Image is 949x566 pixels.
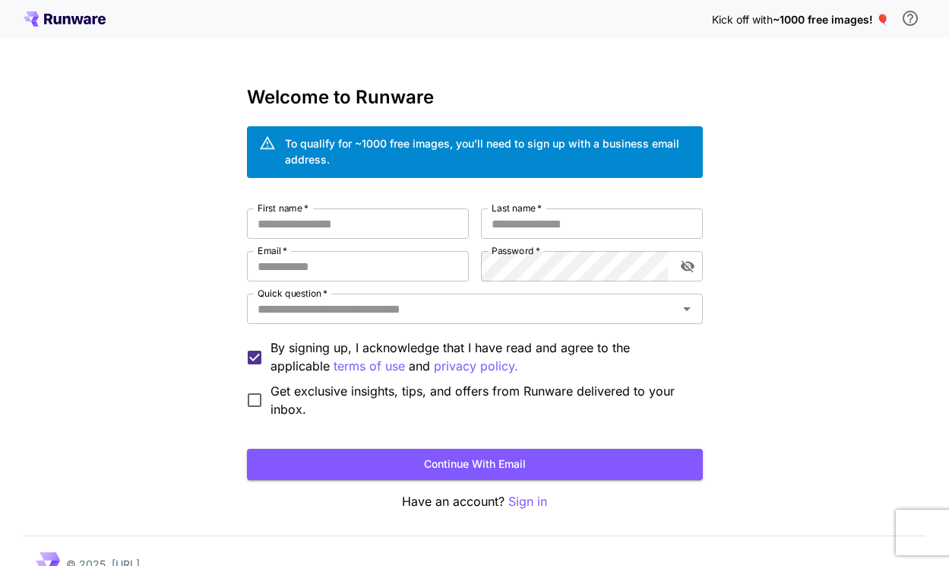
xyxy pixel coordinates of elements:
[434,357,518,376] button: By signing up, I acknowledge that I have read and agree to the applicable terms of use and
[270,339,691,376] p: By signing up, I acknowledge that I have read and agree to the applicable and
[258,287,327,300] label: Quick question
[258,244,287,257] label: Email
[492,202,542,215] label: Last name
[712,13,773,26] span: Kick off with
[674,253,701,280] button: toggle password visibility
[492,244,540,257] label: Password
[270,382,691,418] span: Get exclusive insights, tips, and offers from Runware delivered to your inbox.
[247,87,703,108] h3: Welcome to Runware
[247,492,703,511] p: Have an account?
[285,135,691,167] div: To qualify for ~1000 free images, you’ll need to sign up with a business email address.
[676,298,698,320] button: Open
[434,357,518,376] p: privacy policy.
[773,13,889,26] span: ~1000 free images! 🎈
[508,492,547,511] button: Sign in
[247,449,703,480] button: Continue with email
[334,357,405,376] button: By signing up, I acknowledge that I have read and agree to the applicable and privacy policy.
[258,202,308,215] label: First name
[895,3,925,33] button: In order to qualify for free credit, you need to sign up with a business email address and click ...
[334,357,405,376] p: terms of use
